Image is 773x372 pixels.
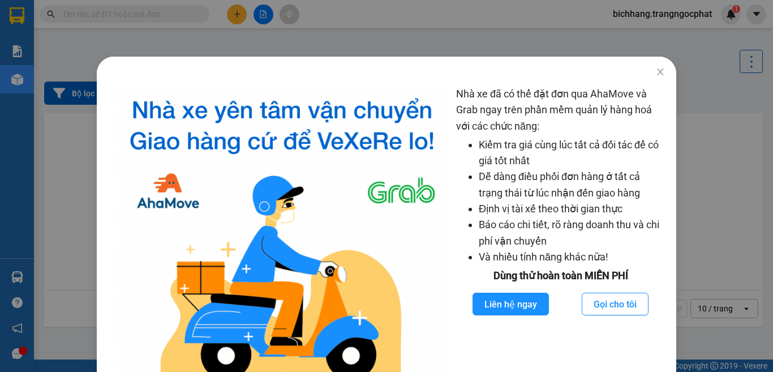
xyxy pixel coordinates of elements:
li: Định vị tài xế theo thời gian thực [479,201,665,217]
li: Dễ dàng điều phối đơn hàng ở tất cả trạng thái từ lúc nhận đến giao hàng [479,169,665,201]
button: Gọi cho tôi [582,293,649,315]
span: Gọi cho tôi [594,297,637,311]
div: Dùng thử hoàn toàn MIỄN PHÍ [456,268,665,284]
li: Kiểm tra giá cùng lúc tất cả đối tác để có giá tốt nhất [479,137,665,169]
span: close [656,67,665,76]
li: Và nhiều tính năng khác nữa! [479,249,665,265]
button: Close [645,57,676,88]
button: Liên hệ ngay [473,293,549,315]
li: Báo cáo chi tiết, rõ ràng doanh thu và chi phí vận chuyển [479,217,665,249]
span: Liên hệ ngay [484,297,537,311]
